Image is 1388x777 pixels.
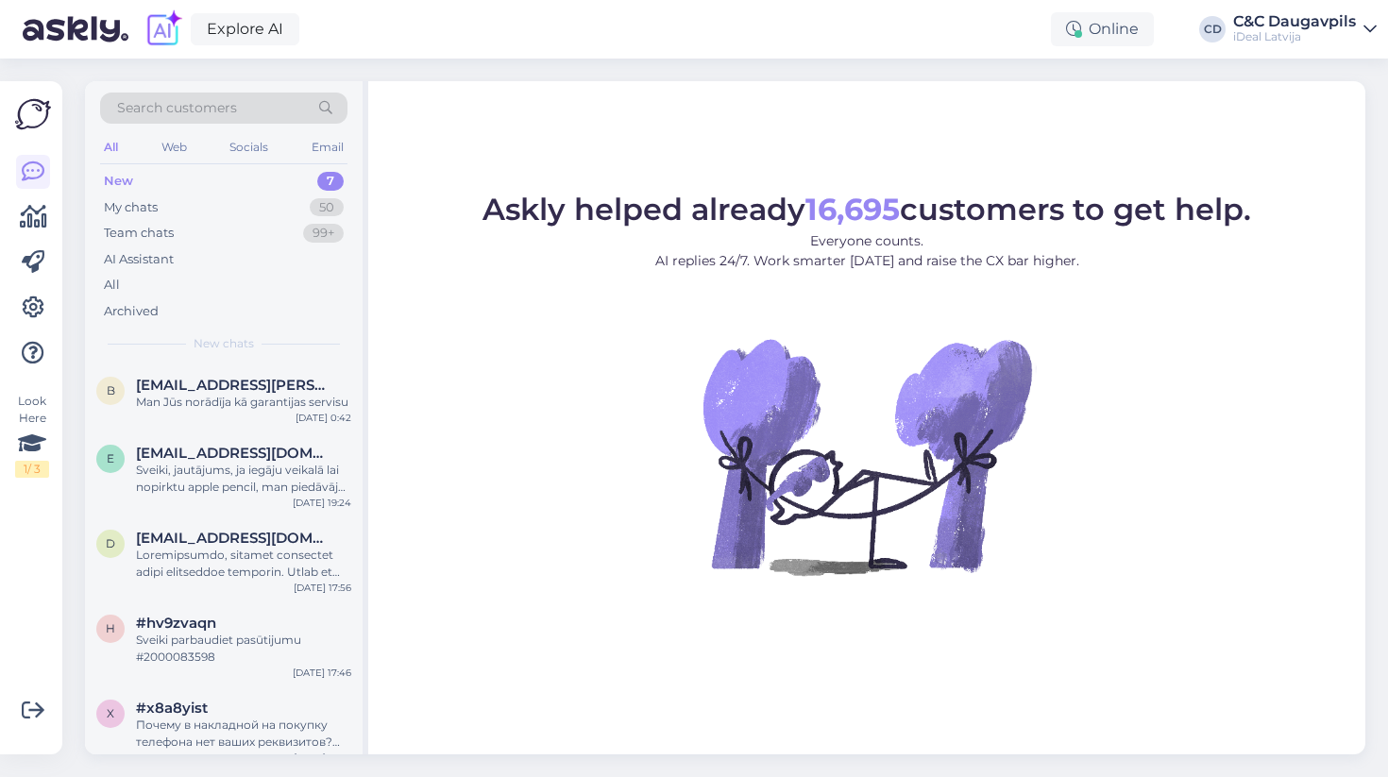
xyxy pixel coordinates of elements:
[136,632,351,666] div: Sveiki parbaudiet pasūtijumu #2000083598
[117,98,237,118] span: Search customers
[144,9,183,49] img: explore-ai
[104,198,158,217] div: My chats
[308,135,347,160] div: Email
[15,461,49,478] div: 1 / 3
[15,96,51,132] img: Askly Logo
[303,224,344,243] div: 99+
[310,198,344,217] div: 50
[136,462,351,496] div: Sveiki, jautājums, ja iegāju veikalā lai nopirktu apple pencil, man piedāvāja divus modeļus, kas ...
[805,191,900,228] b: 16,695
[194,335,254,352] span: New chats
[1233,14,1377,44] a: C&C DaugavpilsiDeal Latvija
[1199,16,1226,42] div: CD
[136,615,216,632] span: #hv9zvaqn
[107,451,114,465] span: e
[136,717,351,751] div: Почему в накладной на покупку телефона нет ваших реквизитов? Почему вы выдаете докумен, который н...
[136,377,332,394] span: baiba.beate@outlook.com
[296,411,351,425] div: [DATE] 0:42
[482,191,1251,228] span: Askly helped already customers to get help.
[226,135,272,160] div: Socials
[107,706,114,720] span: x
[293,666,351,680] div: [DATE] 17:46
[158,135,191,160] div: Web
[104,302,159,321] div: Archived
[104,172,133,191] div: New
[317,172,344,191] div: 7
[697,286,1037,626] img: No Chat active
[136,394,351,411] div: Man Jūs norādīja kā garantijas servisu
[1233,14,1356,29] div: C&C Daugavpils
[191,13,299,45] a: Explore AI
[100,135,122,160] div: All
[136,530,332,547] span: dimactive3@gmail.com
[107,383,115,397] span: b
[1051,12,1154,46] div: Online
[104,224,174,243] div: Team chats
[104,276,120,295] div: All
[136,445,332,462] span: elizabeteplavina1@gmail.com
[1233,29,1356,44] div: iDeal Latvija
[106,621,115,635] span: h
[293,496,351,510] div: [DATE] 19:24
[294,581,351,595] div: [DATE] 17:56
[136,700,208,717] span: #x8a8yist
[482,231,1251,271] p: Everyone counts. AI replies 24/7. Work smarter [DATE] and raise the CX bar higher.
[294,751,351,765] div: [DATE] 16:33
[104,250,174,269] div: AI Assistant
[15,393,49,478] div: Look Here
[136,547,351,581] div: Loremipsumdo, sitamet consectet adipi elitseddoe temporin. Utlab et dolore Magnaali enim 88 a min...
[106,536,115,550] span: d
